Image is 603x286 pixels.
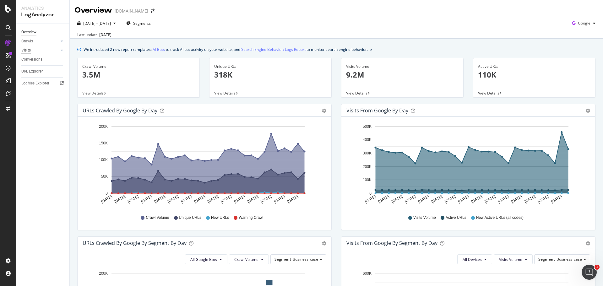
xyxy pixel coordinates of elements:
text: [DATE] [378,194,390,204]
div: gear [586,241,590,246]
div: Visits from Google By Segment By Day [346,240,437,246]
text: [DATE] [457,194,470,204]
div: info banner [77,46,595,53]
text: 200K [99,124,108,129]
text: [DATE] [167,194,179,204]
button: Visits Volume [494,254,533,264]
svg: A chart. [83,122,324,209]
button: Crawl Volume [229,254,269,264]
text: [DATE] [404,194,416,204]
text: [DATE] [140,194,153,204]
div: Overview [75,5,112,16]
text: [DATE] [364,194,377,204]
text: [DATE] [444,194,456,204]
button: All Devices [457,254,492,264]
div: Active URLs [478,64,590,69]
span: Business_case [293,256,318,262]
text: [DATE] [470,194,483,204]
div: arrow-right-arrow-left [151,9,155,13]
div: gear [586,109,590,113]
text: 200K [99,271,108,276]
text: [DATE] [193,194,206,204]
text: 100K [99,158,108,162]
text: [DATE] [286,194,299,204]
iframe: Intercom live chat [582,265,597,280]
text: [DATE] [127,194,139,204]
p: 3.5M [82,69,195,80]
div: Overview [21,29,36,35]
text: [DATE] [273,194,286,204]
a: Visits [21,47,59,54]
span: All Google Bots [190,257,217,262]
div: Analytics [21,5,64,11]
div: Conversions [21,56,42,63]
span: Google [578,20,590,26]
span: Crawl Volume [146,215,169,220]
span: Segment [538,256,555,262]
button: Segments [124,18,153,28]
div: [DATE] [99,32,111,38]
div: [DOMAIN_NAME] [115,8,148,14]
text: 0 [369,191,372,196]
span: Active URLs [446,215,466,220]
text: [DATE] [220,194,232,204]
span: [DATE] - [DATE] [83,21,111,26]
span: Unique URLs [179,215,201,220]
span: View Details [478,90,499,96]
div: URLs Crawled by Google by day [83,107,157,114]
text: [DATE] [233,194,246,204]
text: [DATE] [497,194,510,204]
a: URL Explorer [21,68,65,75]
text: 200K [363,165,372,169]
button: [DATE] - [DATE] [75,18,118,28]
text: 150K [99,141,108,145]
a: Crawls [21,38,59,45]
text: [DATE] [417,194,430,204]
a: Overview [21,29,65,35]
p: 9.2M [346,69,459,80]
span: Segment [274,256,291,262]
svg: A chart. [346,122,588,209]
div: Last update [77,32,111,38]
span: New Active URLs (all codes) [476,215,524,220]
div: gear [322,109,326,113]
text: 100K [363,178,372,182]
div: gear [322,241,326,246]
span: View Details [214,90,236,96]
a: Logfiles Explorer [21,80,65,87]
p: 110K [478,69,590,80]
text: [DATE] [114,194,126,204]
text: 400K [363,138,372,142]
text: [DATE] [247,194,259,204]
text: [DATE] [550,194,563,204]
text: [DATE] [154,194,166,204]
span: View Details [82,90,104,96]
div: Visits Volume [346,64,459,69]
span: All Devices [463,257,482,262]
span: 1 [595,265,600,270]
span: Visits Volume [413,215,436,220]
text: 50K [101,175,108,179]
div: Logfiles Explorer [21,80,49,87]
text: [DATE] [484,194,496,204]
span: New URLs [211,215,229,220]
text: [DATE] [524,194,536,204]
a: Conversions [21,56,65,63]
text: [DATE] [207,194,219,204]
span: View Details [346,90,367,96]
span: Visits Volume [499,257,522,262]
text: [DATE] [180,194,193,204]
text: [DATE] [100,194,113,204]
text: [DATE] [537,194,550,204]
div: Visits from Google by day [346,107,408,114]
text: [DATE] [391,194,403,204]
p: 318K [214,69,327,80]
a: Search Engine Behavior: Logs Report [241,46,306,53]
span: Business_case [557,256,582,262]
text: [DATE] [431,194,443,204]
span: Warning Crawl [239,215,263,220]
text: [DATE] [260,194,273,204]
a: AI Bots [153,46,165,53]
